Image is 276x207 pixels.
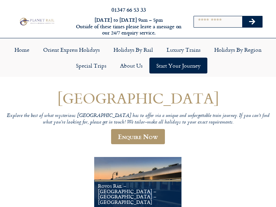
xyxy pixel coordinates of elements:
h6: [DATE] to [DATE] 9am – 5pm Outside of these times please leave a message on our 24/7 enquiry serv... [75,17,182,36]
a: Special Trips [69,58,113,73]
a: Luxury Trains [160,42,207,58]
button: Search [242,16,262,27]
a: Holidays by Region [207,42,268,58]
a: Home [8,42,36,58]
a: 01347 66 53 33 [111,6,146,13]
h1: [GEOGRAPHIC_DATA] [6,90,270,106]
a: Enquire Now [111,129,165,144]
a: Holidays by Rail [107,42,160,58]
nav: Menu [3,42,273,73]
a: Orient Express Holidays [36,42,107,58]
img: Planet Rail Train Holidays Logo [18,17,55,26]
a: Start your Journey [149,58,207,73]
p: Explore the best of what mysterious [GEOGRAPHIC_DATA] has to offer via a unique and unforgettable... [6,113,270,126]
a: About Us [113,58,149,73]
h1: Rovos Rail – [GEOGRAPHIC_DATA] – [GEOGRAPHIC_DATA] – [GEOGRAPHIC_DATA] [98,183,178,205]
